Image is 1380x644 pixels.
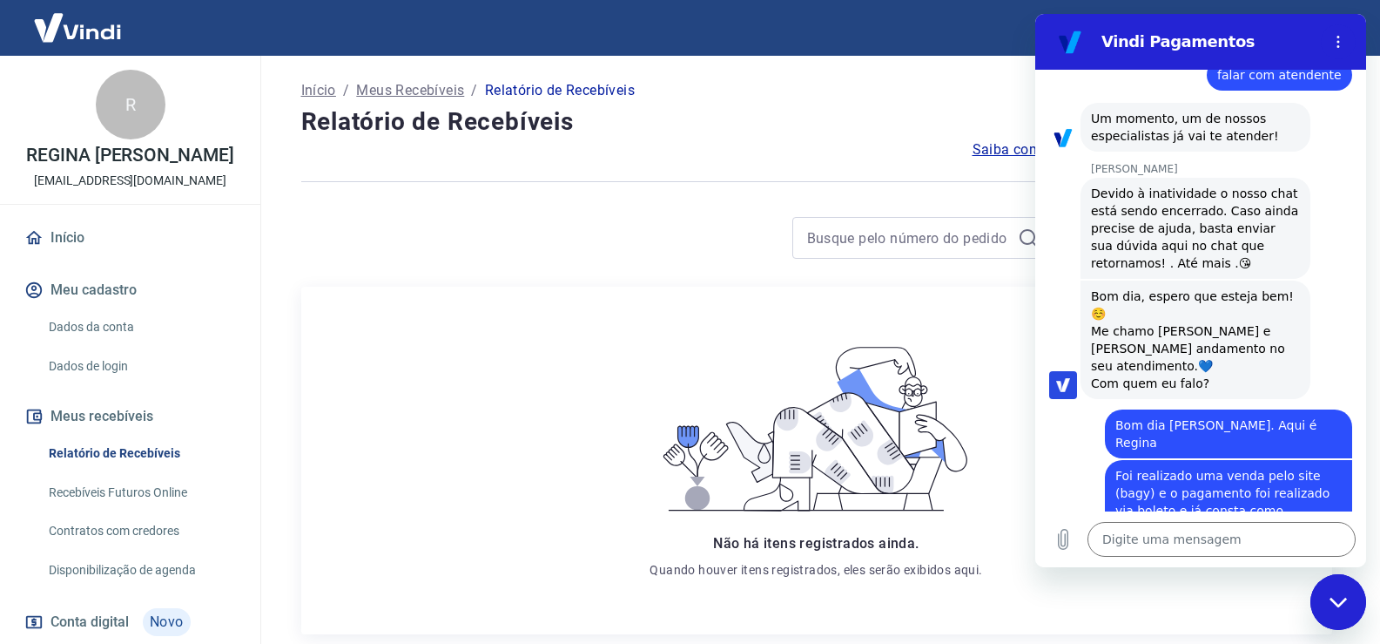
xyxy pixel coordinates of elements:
[42,552,239,588] a: Disponibilização de agenda
[21,1,134,54] img: Vindi
[21,397,239,436] button: Meus recebíveis
[21,219,239,257] a: Início
[713,535,919,552] span: Não há itens registrados ainda.
[42,513,239,549] a: Contratos com credores
[21,271,239,309] button: Meu cadastro
[42,309,239,345] a: Dados da conta
[10,508,45,543] button: Carregar arquivo
[471,80,477,101] p: /
[34,172,226,190] p: [EMAIL_ADDRESS][DOMAIN_NAME]
[1035,14,1366,567] iframe: Janela de mensagens
[343,80,349,101] p: /
[21,601,239,643] a: Conta digitalNovo
[301,105,1332,139] h4: Relatório de Recebíveis
[356,80,464,101] a: Meus Recebíveis
[1310,574,1366,630] iframe: Botão para abrir a janela de mensagens, conversa em andamento
[650,561,982,579] p: Quando houver itens registrados, eles serão exibidos aqui.
[42,349,239,384] a: Dados de login
[1296,12,1359,44] button: Sair
[973,139,1332,160] a: Saiba como funciona a programação dos recebimentos
[42,475,239,511] a: Recebíveis Futuros Online
[26,146,234,165] p: REGINA [PERSON_NAME]
[80,455,306,556] span: Foi realizado uma venda pelo site (bagy) e o pagamento foi realizado via boleto e já consta como ...
[301,80,336,101] a: Início
[143,608,191,636] span: Novo
[96,70,165,139] div: R
[807,225,1011,251] input: Busque pelo número do pedido
[485,80,635,101] p: Relatório de Recebíveis
[42,436,239,471] a: Relatório de Recebíveis
[50,610,129,634] span: Conta digital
